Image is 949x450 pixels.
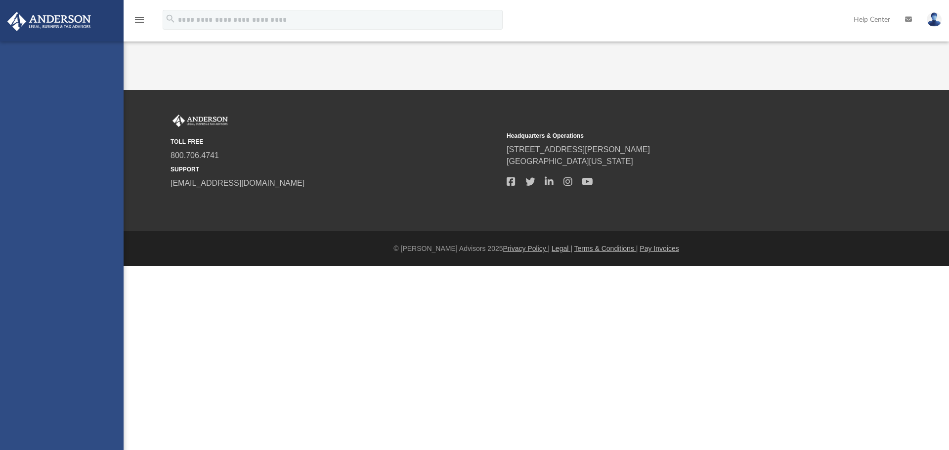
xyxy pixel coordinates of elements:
a: Pay Invoices [640,245,679,252]
a: Legal | [552,245,572,252]
img: Anderson Advisors Platinum Portal [171,115,230,127]
img: Anderson Advisors Platinum Portal [4,12,94,31]
i: menu [133,14,145,26]
small: SUPPORT [171,165,500,174]
a: Privacy Policy | [503,245,550,252]
a: [STREET_ADDRESS][PERSON_NAME] [507,145,650,154]
i: search [165,13,176,24]
a: [EMAIL_ADDRESS][DOMAIN_NAME] [171,179,304,187]
div: © [PERSON_NAME] Advisors 2025 [124,244,949,254]
small: Headquarters & Operations [507,131,836,140]
small: TOLL FREE [171,137,500,146]
a: [GEOGRAPHIC_DATA][US_STATE] [507,157,633,165]
a: 800.706.4741 [171,151,219,160]
a: Terms & Conditions | [574,245,638,252]
a: menu [133,19,145,26]
img: User Pic [927,12,942,27]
